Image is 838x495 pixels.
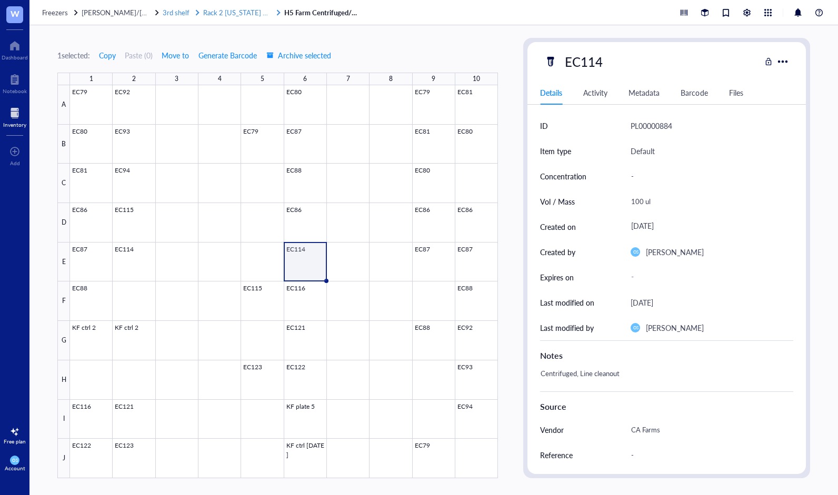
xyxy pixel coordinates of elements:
[3,71,27,94] a: Notebook
[540,196,575,207] div: Vol / Mass
[3,88,27,94] div: Notebook
[626,217,789,236] div: [DATE]
[57,243,70,282] div: E
[99,51,116,59] span: Copy
[57,125,70,164] div: B
[540,170,586,182] div: Concentration
[98,47,116,64] button: Copy
[540,400,793,413] div: Source
[132,73,136,85] div: 2
[266,51,331,59] span: Archive selected
[163,8,282,17] a: 3rd shelfRack 2 [US_STATE] farm / [GEOGRAPHIC_DATA]/Influenza Challenge study
[646,246,704,258] div: [PERSON_NAME]
[203,7,434,17] span: Rack 2 [US_STATE] farm / [GEOGRAPHIC_DATA]/Influenza Challenge study
[540,424,564,436] div: Vendor
[540,221,576,233] div: Created on
[303,73,307,85] div: 6
[10,160,20,166] div: Add
[284,8,363,17] a: H5 Farm Centrifuged/KF/NT A+ B / 100ul [DATE]
[57,439,70,478] div: J
[261,73,264,85] div: 5
[540,271,574,283] div: Expires on
[82,7,194,17] span: [PERSON_NAME]/[PERSON_NAME]
[82,8,161,17] a: [PERSON_NAME]/[PERSON_NAME]
[646,321,704,334] div: [PERSON_NAME]
[540,145,571,157] div: Item type
[540,297,594,308] div: Last modified on
[42,8,79,17] a: Freezers
[42,7,68,17] span: Freezers
[729,87,743,98] div: Files
[628,87,660,98] div: Metadata
[346,73,350,85] div: 7
[12,458,17,462] span: OS
[57,203,70,243] div: D
[163,7,189,17] span: 3rd shelf
[2,37,28,60] a: Dashboard
[633,325,638,330] span: OS
[540,120,548,132] div: ID
[626,190,789,213] div: 100 ul
[626,419,789,441] div: CA Farms
[540,246,575,258] div: Created by
[125,47,153,64] button: Paste (0)
[626,165,789,187] div: -
[57,360,70,400] div: H
[162,51,189,59] span: Move to
[57,85,70,125] div: A
[2,54,28,60] div: Dashboard
[57,281,70,321] div: F
[540,449,573,461] div: Reference
[540,87,562,98] div: Details
[540,322,594,334] div: Last modified by
[57,164,70,203] div: C
[57,400,70,439] div: I
[218,73,222,85] div: 4
[57,49,90,61] div: 1 selected:
[536,366,789,391] div: Centrifuged, Line cleanout
[3,122,26,128] div: Inventory
[389,73,393,85] div: 8
[3,105,26,128] a: Inventory
[631,296,653,309] div: [DATE]
[631,145,655,157] div: Default
[681,87,707,98] div: Barcode
[89,73,93,85] div: 1
[161,47,189,64] button: Move to
[583,87,607,98] div: Activity
[198,51,257,59] span: Generate Barcode
[626,268,789,287] div: -
[540,349,793,362] div: Notes
[5,465,25,471] div: Account
[432,73,435,85] div: 9
[626,444,789,466] div: -
[631,119,672,132] div: PL00000884
[175,73,178,85] div: 3
[266,47,332,64] button: Archive selected
[560,50,607,73] div: EC114
[11,7,19,20] span: W
[633,249,638,254] span: OS
[198,47,257,64] button: Generate Barcode
[473,73,480,85] div: 10
[57,321,70,360] div: G
[4,438,26,445] div: Free plan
